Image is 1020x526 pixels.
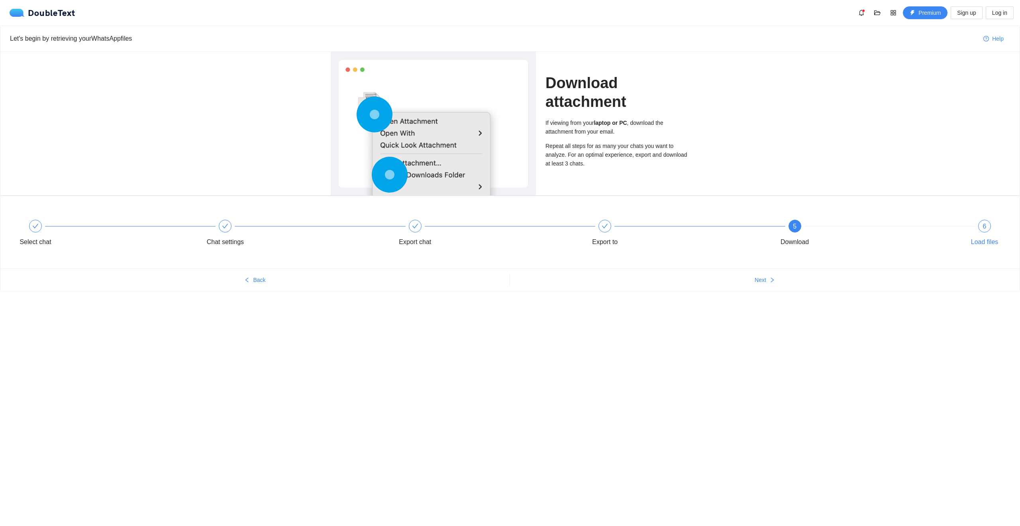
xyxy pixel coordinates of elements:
div: Export to [582,220,771,248]
span: Premium [918,8,941,17]
button: Sign up [951,6,982,19]
div: Export chat [392,220,582,248]
div: Load files [971,236,998,248]
button: appstore [887,6,900,19]
div: Export chat [399,236,431,248]
div: If viewing from your , download the attachment from your email. [545,118,689,136]
div: Select chat [12,220,202,248]
span: left [244,277,250,284]
button: Nextright [510,274,1020,286]
button: bell [855,6,868,19]
b: laptop or PC [594,120,627,126]
div: 6Load files [961,220,1008,248]
span: 5 [793,223,796,230]
div: Export to [592,236,618,248]
span: folder-open [871,10,883,16]
span: Next [755,276,766,284]
span: bell [855,10,867,16]
div: Chat settings [202,220,392,248]
div: DoubleText [10,9,75,17]
div: Repeat all steps for as many your chats you want to analyze. For an optimal experience, export an... [545,142,689,168]
button: folder-open [871,6,884,19]
div: Select chat [20,236,51,248]
span: Help [992,34,1004,43]
span: check [412,223,418,229]
span: thunderbolt [910,10,915,16]
span: check [602,223,608,229]
button: question-circleHelp [977,32,1010,45]
div: Let's begin by retrieving your WhatsApp files [10,33,977,43]
div: 5Download [772,220,961,248]
a: logoDoubleText [10,9,75,17]
span: question-circle [983,36,989,42]
div: Chat settings [207,236,244,248]
button: thunderboltPremium [903,6,947,19]
span: check [32,223,39,229]
span: Log in [992,8,1007,17]
span: check [222,223,228,229]
div: Download [781,236,809,248]
button: Log in [986,6,1014,19]
span: 6 [983,223,987,230]
span: right [769,277,775,284]
button: leftBack [0,274,510,286]
span: Sign up [957,8,976,17]
span: appstore [887,10,899,16]
img: logo [10,9,28,17]
h1: Download attachment [545,74,689,111]
span: Back [253,276,265,284]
